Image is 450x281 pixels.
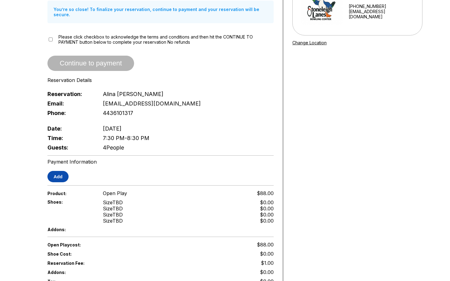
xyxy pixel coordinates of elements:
div: $0.00 [260,205,274,212]
span: Date: [47,125,93,132]
span: 4436101317 [103,110,133,116]
a: Change Location [292,40,327,45]
div: Size TBD [103,218,123,224]
span: [EMAIL_ADDRESS][DOMAIN_NAME] [103,100,201,107]
div: Size TBD [103,212,123,218]
span: 4 People [103,144,124,151]
span: Reservation Fee: [47,261,161,266]
div: Reservation Details [47,77,274,83]
span: $0.00 [260,269,274,275]
div: [PHONE_NUMBER] [349,4,414,9]
span: Shoes: [47,199,93,205]
span: [DATE] [103,125,122,132]
span: $88.00 [257,190,274,196]
span: Alina [PERSON_NAME] [103,91,163,97]
div: Payment Information [47,159,274,165]
span: 7:30 PM - 8:30 PM [103,135,149,141]
a: [EMAIL_ADDRESS][DOMAIN_NAME] [349,9,414,19]
span: $88.00 [257,242,274,248]
button: Add [47,171,69,182]
span: Addons: [47,270,93,275]
span: $1.00 [261,260,274,266]
span: Time: [47,135,93,141]
span: Reservation: [47,91,93,97]
span: Product: [47,191,93,196]
div: Size TBD [103,205,123,212]
span: Phone: [47,110,93,116]
div: You’re so close! To finalize your reservation, continue to payment and your reservation will be s... [47,1,274,23]
div: $0.00 [260,199,274,205]
span: Open Play cost: [47,242,161,247]
div: $0.00 [260,212,274,218]
span: $0.00 [260,251,274,257]
span: Open Play [103,190,127,196]
div: Size TBD [103,199,123,205]
span: Email: [47,100,93,107]
span: Please click checkbox to acknowledge the terms and conditions and then hit the CONTINUE TO PAYMEN... [58,34,274,45]
span: Shoe Cost: [47,251,93,257]
div: $0.00 [260,218,274,224]
span: Addons: [47,227,93,232]
span: Guests: [47,144,93,151]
